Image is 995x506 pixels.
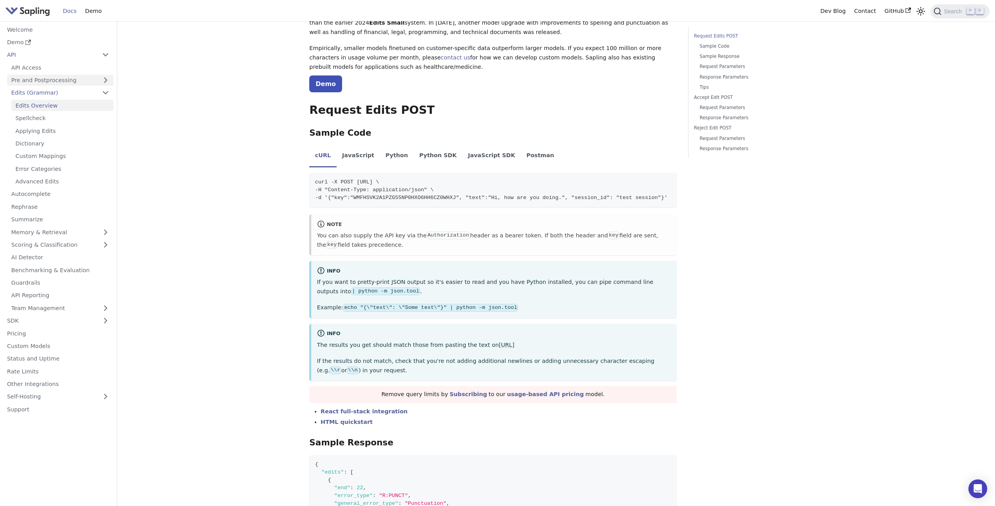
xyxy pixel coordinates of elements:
a: Welcome [3,24,113,35]
span: { [328,477,331,483]
code: \\n [347,366,359,374]
a: Contact [850,5,880,17]
img: Sapling.ai [5,5,50,17]
h2: Request Edits POST [309,103,677,117]
a: Tips [699,84,797,91]
a: Accept Edit POST [694,94,800,101]
code: key [326,241,337,249]
code: echo "{\"text\": \"Some text\"}" | python -m json.tool [343,304,518,312]
a: Applying Edits [11,125,113,136]
span: "R:PUNCT" [379,493,408,499]
a: Benchmarking & Evaluation [7,264,113,276]
span: "error_type" [334,493,373,499]
a: Request Edits POST [694,32,800,40]
div: note [317,220,671,230]
span: "end" [334,485,350,491]
a: HTML quickstart [321,419,373,425]
a: Sample Code [699,43,797,50]
code: | python -m json.tool [351,287,420,295]
p: Empirically, smaller models finetuned on customer-specific data outperform larger models. If you ... [309,44,677,72]
a: Docs [59,5,81,17]
span: , [363,485,366,491]
a: Request Parameters [699,135,797,142]
a: Edits (Grammar) [7,87,113,99]
a: Error Categories [11,163,113,174]
button: Collapse sidebar category 'API' [98,49,113,61]
span: : [350,485,353,491]
a: Request Parameters [699,63,797,70]
a: Dev Blog [816,5,850,17]
a: Sapling.ai [5,5,53,17]
a: Team Management [7,302,113,314]
a: Autocomplete [7,188,113,200]
a: Pre and Postprocessing [7,75,113,86]
a: Demo [3,37,113,48]
li: JavaScript SDK [463,145,521,167]
li: Postman [521,145,560,167]
span: : [373,493,376,499]
a: Pricing [3,328,113,339]
p: Example: [317,303,671,312]
a: Dictionary [11,138,113,149]
div: info [317,267,671,276]
p: You can also supply the API key via the header as a bearer token. If both the header and field ar... [317,231,671,250]
a: Support [3,404,113,415]
a: contact us [441,54,470,61]
a: [URL] [499,342,515,348]
div: Remove query limits by to our model. [309,386,677,403]
a: Spellcheck [11,113,113,124]
p: If the results do not match, check that you're not adding additional newlines or adding unnecessa... [317,357,671,375]
p: If you want to pretty-print JSON output so it's easier to read and you have Python installed, you... [317,278,671,296]
div: info [317,329,671,339]
a: Request Parameters [699,104,797,111]
a: Self-Hosting [3,391,113,402]
span: -H "Content-Type: application/json" \ [315,187,434,193]
a: React full-stack integration [321,408,407,414]
li: Python SDK [414,145,463,167]
code: key [608,231,619,239]
h3: Sample Response [309,438,677,448]
strong: Edits Small [369,20,404,26]
span: -d '{"key":"WMFHSVK2A1PZG55NP0HXO6HH6CZ0WHXJ", "text":"Hi, how are you doing.", "session_id": "te... [315,195,667,201]
a: Summarize [7,214,113,225]
span: Search [941,8,966,14]
a: Sample Response [699,53,797,60]
p: As of [DATE], the default model is [PERSON_NAME]'s model, which catches 27% more errors with fewe... [309,9,677,37]
span: 22 [357,485,363,491]
a: AI Detector [7,252,113,263]
a: Demo [81,5,106,17]
code: Authorization [427,231,470,239]
span: curl -X POST [URL] \ [315,179,379,185]
a: Guardrails [7,277,113,289]
span: [ [350,469,353,475]
a: API Access [7,62,113,73]
kbd: K [976,7,984,14]
a: SDK [3,315,98,327]
kbd: ⌘ [966,7,974,14]
a: Custom Mappings [11,151,113,162]
button: Expand sidebar category 'SDK' [98,315,113,327]
span: , [408,493,411,499]
span: "edits" [321,469,344,475]
a: Advanced Edits [11,176,113,187]
a: Rephrase [7,201,113,212]
a: Response Parameters [699,74,797,81]
li: JavaScript [337,145,380,167]
a: Demo [309,75,342,92]
li: Python [380,145,414,167]
a: API Reporting [7,290,113,301]
p: The results you get should match those from pasting the text on [317,341,671,350]
li: cURL [309,145,336,167]
a: API [3,49,98,61]
h3: Sample Code [309,128,677,138]
code: \\r [330,366,341,374]
a: Response Parameters [699,145,797,153]
a: Scoring & Classification [7,239,113,251]
a: Response Parameters [699,114,797,122]
button: Switch between dark and light mode (currently light mode) [915,5,927,17]
a: GitHub [880,5,915,17]
a: Other Integrations [3,379,113,390]
a: Memory & Retrieval [7,226,113,238]
a: Custom Models [3,341,113,352]
a: Reject Edit POST [694,124,800,132]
